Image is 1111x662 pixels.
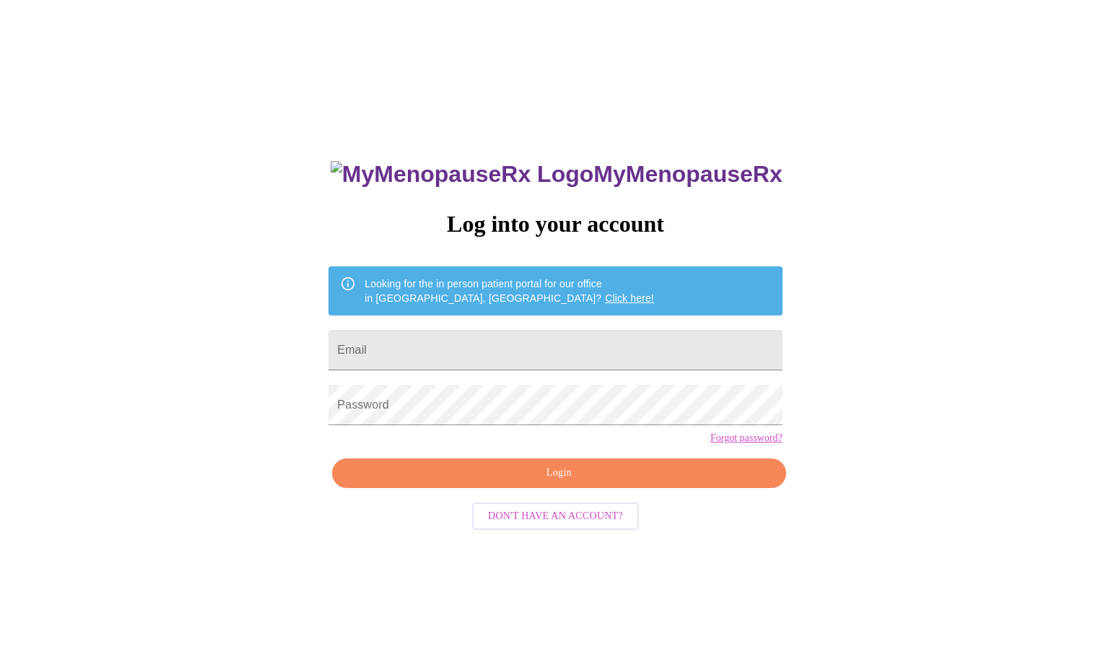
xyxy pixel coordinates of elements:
img: MyMenopauseRx Logo [331,161,593,188]
a: Don't have an account? [469,509,642,521]
h3: MyMenopauseRx [331,161,783,188]
a: Forgot password? [710,432,783,444]
button: Don't have an account? [472,502,639,531]
h3: Log into your account [328,211,782,238]
a: Click here! [605,292,654,304]
span: Login [349,464,769,482]
div: Looking for the in person patient portal for our office in [GEOGRAPHIC_DATA], [GEOGRAPHIC_DATA]? [365,271,654,311]
button: Login [332,458,785,488]
span: Don't have an account? [488,508,623,526]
